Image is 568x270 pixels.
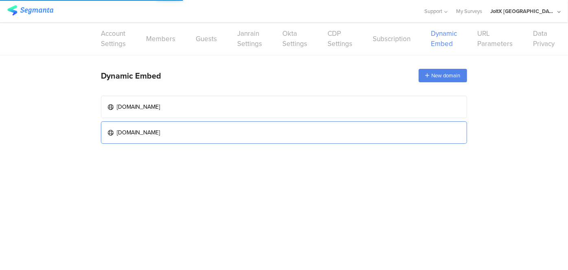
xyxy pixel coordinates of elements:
[237,29,262,49] a: Janrain Settings
[328,29,352,49] a: CDP Settings
[477,29,513,49] a: URL Parameters
[533,29,555,49] a: Data Privacy
[490,7,555,15] div: JoltX [GEOGRAPHIC_DATA]
[101,70,161,82] div: Dynamic Embed
[146,34,175,44] a: Members
[7,5,53,15] img: segmanta logo
[432,72,461,79] span: New domain
[373,34,411,44] a: Subscription
[101,29,126,49] a: Account Settings
[101,121,467,144] a: [DOMAIN_NAME]
[282,29,307,49] a: Okta Settings
[117,128,160,137] div: [DOMAIN_NAME]
[117,103,160,111] div: [DOMAIN_NAME]
[101,96,467,118] a: [DOMAIN_NAME]
[425,7,443,15] span: Support
[196,34,217,44] a: Guests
